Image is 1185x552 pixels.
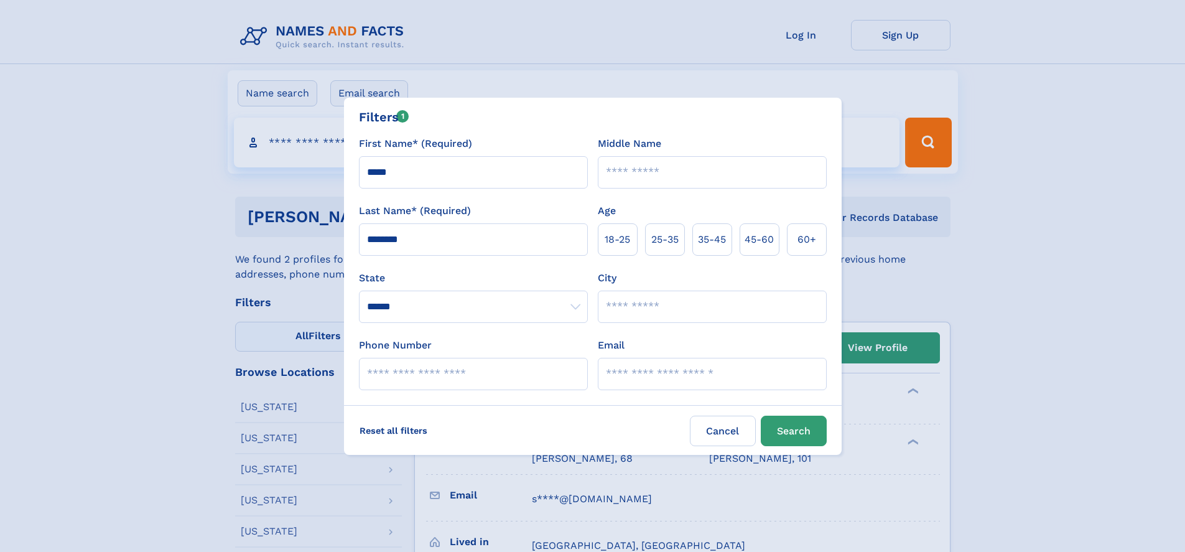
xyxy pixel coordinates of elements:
label: First Name* (Required) [359,136,472,151]
label: Last Name* (Required) [359,203,471,218]
label: Phone Number [359,338,432,353]
label: Reset all filters [351,416,435,446]
span: 45‑60 [745,232,774,247]
span: 60+ [797,232,816,247]
button: Search [761,416,827,446]
span: 18‑25 [605,232,630,247]
label: Age [598,203,616,218]
label: State [359,271,588,286]
label: Email [598,338,625,353]
div: Filters [359,108,409,126]
span: 35‑45 [698,232,726,247]
label: Middle Name [598,136,661,151]
span: 25‑35 [651,232,679,247]
label: Cancel [690,416,756,446]
label: City [598,271,616,286]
